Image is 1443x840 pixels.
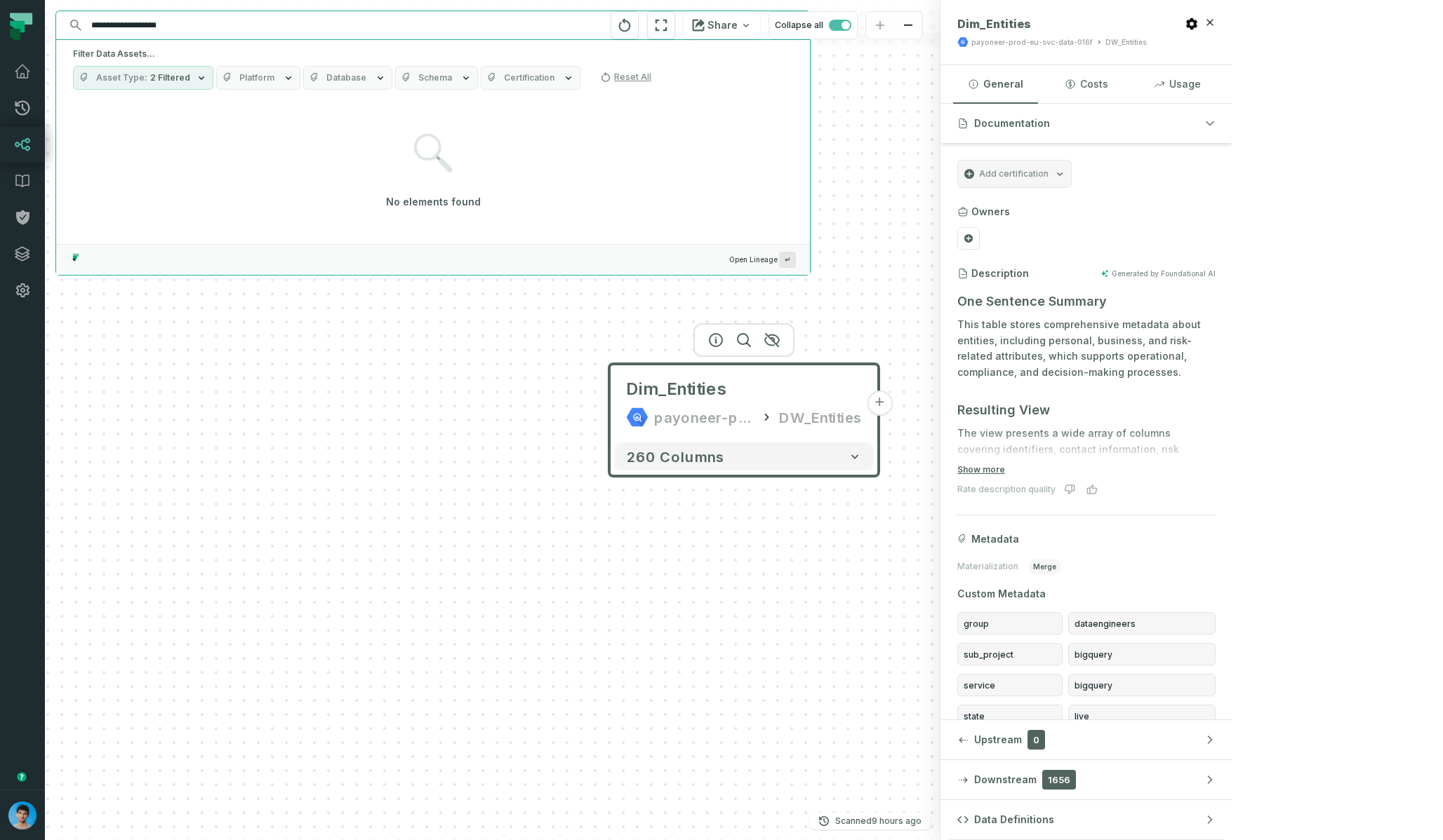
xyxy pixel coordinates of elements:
[957,587,1216,601] span: Custom Metadata
[971,532,1019,546] span: Metadata
[73,48,793,60] h5: Filter Data Assets...
[1100,269,1216,278] button: Generated by Foundational AI
[957,705,1063,727] span: state
[626,378,727,400] span: Dim_Entities
[1028,730,1045,750] span: 0
[940,800,1232,839] button: Data Definitions
[971,266,1029,280] h3: Description
[940,760,1232,799] button: Downstream1656
[974,116,1050,130] span: Documentation
[872,815,922,826] relative-time: Oct 14, 2025, 4:05 AM GMT+3
[15,771,28,783] div: Tooltip anchor
[971,205,1010,219] h3: Owners
[1068,674,1216,696] span: bigquery
[940,104,1232,143] button: Documentation
[1135,65,1220,103] button: Usage
[974,773,1037,787] span: Downstream
[1042,770,1076,790] span: 1656
[96,72,147,83] span: Asset Type
[1028,559,1061,574] span: merge
[779,252,796,268] span: Press ↵ to add a new Data Asset to the graph
[729,252,796,268] span: Open Lineage
[654,406,754,428] div: payoneer-prod-eu-svc-data-016f
[418,72,452,83] span: Schema
[894,12,922,39] button: zoom out
[974,813,1054,827] span: Data Definitions
[8,801,36,829] img: avatar of Omri Ildis
[940,720,1232,759] button: Upstream0
[835,814,922,828] p: Scanned
[769,11,858,39] button: Collapse all
[239,72,274,83] span: Platform
[971,37,1093,48] div: payoneer-prod-eu-svc-data-016f
[957,561,1018,572] span: Materialization
[326,72,366,83] span: Database
[504,72,554,83] span: Certification
[974,733,1022,747] span: Upstream
[1068,705,1216,727] span: live
[303,66,392,90] button: Database
[1068,612,1216,635] span: dataengineers
[957,292,1216,311] h3: One Sentence Summary
[957,674,1063,696] span: service
[957,464,1005,475] button: Show more
[626,448,724,465] span: 260 columns
[150,72,190,83] span: 2 Filtered
[957,400,1216,420] h3: Resulting View
[1068,643,1216,665] span: bigquery
[867,391,892,416] button: +
[957,643,1063,665] span: sub_project
[810,813,930,829] button: Scanned[DATE] 4:05:47 AM
[957,426,1216,522] p: The view presents a wide array of columns covering identifiers, contact information, risk scores,...
[1044,65,1129,103] button: Costs
[779,406,862,428] div: DW_Entities
[56,98,810,244] div: Suggestions
[481,66,580,90] button: Certification
[979,168,1049,179] span: Add certification
[957,17,1031,31] span: Dim_Entities
[395,66,478,90] button: Schema
[684,11,760,39] button: Share
[594,66,657,88] button: Reset All
[957,612,1063,635] span: group
[216,66,300,90] button: Platform
[953,65,1038,103] button: General
[73,66,213,90] button: Asset Type2 Filtered
[957,160,1072,188] button: Add certification
[386,195,481,209] h4: No elements found
[1105,37,1147,48] div: DW_Entities
[957,317,1216,381] p: This table stores comprehensive metadata about entities, including personal, business, and risk-r...
[957,484,1056,495] div: Rate description quality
